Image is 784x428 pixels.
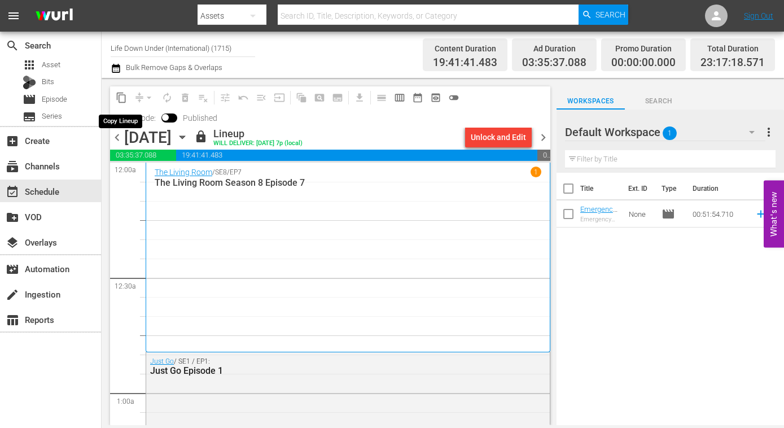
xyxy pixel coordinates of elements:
[213,128,303,140] div: Lineup
[6,236,19,250] span: Overlays
[23,93,36,106] span: Episode
[116,92,127,103] span: content_copy
[42,111,62,122] span: Series
[537,150,550,161] span: 00:42:41.429
[124,63,222,72] span: Bulk Remove Gaps & Overlaps
[230,168,242,176] p: EP7
[580,205,617,239] a: Emergency Season 2 Episode 1 - Nine Now
[565,116,765,148] div: Default Workspace
[110,130,124,145] span: chevron_left
[6,313,19,327] span: table_chart
[23,110,36,124] span: Series
[213,140,303,147] div: WILL DELIVER: [DATE] 7p (local)
[471,127,526,147] div: Unlock and Edit
[42,76,54,88] span: Bits
[6,211,19,224] span: VOD
[124,128,172,147] div: [DATE]
[688,200,750,228] td: 00:51:54.710
[23,58,36,72] span: Asset
[433,41,497,56] div: Content Duration
[580,173,621,204] th: Title
[110,150,176,161] span: 03:35:37.088
[176,89,194,107] span: Select an event to delete
[150,357,487,376] div: / SE1 / EP1:
[536,130,550,145] span: chevron_right
[391,89,409,107] span: Week Calendar View
[624,200,657,228] td: None
[252,89,270,107] span: Fill episodes with ad slates
[155,168,212,177] a: The Living Room
[7,9,20,23] span: menu
[409,89,427,107] span: Month Calendar View
[663,121,677,145] span: 1
[369,86,391,108] span: Day Calendar View
[270,89,288,107] span: Update Metadata from Key Asset
[557,95,625,107] span: Workspaces
[150,357,174,365] a: Just Go
[611,56,676,69] span: 00:00:00.000
[23,76,36,89] div: Bits
[427,89,445,107] span: View Backup
[6,185,19,199] span: Schedule
[534,168,538,176] p: 1
[6,134,19,148] span: Create
[329,89,347,107] span: Create Series Block
[744,11,773,20] a: Sign Out
[755,208,767,220] svg: Add to Schedule
[212,86,234,108] span: Customize Events
[150,365,487,376] div: Just Go Episode 1
[700,56,765,69] span: 23:17:18.571
[27,3,81,29] img: ans4CAIJ8jUAAAAAAAAAAAAAAAAAAAAAAAAgQb4GAAAAAAAAAAAAAAAAAAAAAAAAJMjXAAAAAAAAAAAAAAAAAAAAAAAAgAT5G...
[621,173,655,204] th: Ext. ID
[662,207,675,221] span: Episode
[215,168,230,176] p: SE8 /
[522,41,586,56] div: Ad Duration
[686,173,754,204] th: Duration
[465,127,532,147] button: Unlock and Edit
[177,113,223,123] span: Published
[625,95,693,107] span: Search
[595,5,625,25] span: Search
[161,113,169,121] span: Toggle to switch from Published to Draft view.
[580,216,620,223] div: Emergency Season 2 Episode 1
[445,89,463,107] span: 24 hours Lineup View is OFF
[110,113,161,123] span: View Mode:
[611,41,676,56] div: Promo Duration
[176,150,537,161] span: 19:41:41.483
[433,56,497,69] span: 19:41:41.483
[655,173,686,204] th: Type
[212,168,215,176] p: /
[430,92,441,103] span: preview_outlined
[764,181,784,248] button: Open Feedback Widget
[394,92,405,103] span: calendar_view_week_outlined
[6,39,19,53] span: Search
[700,41,765,56] div: Total Duration
[234,89,252,107] span: Revert to Primary Episode
[6,288,19,302] span: Ingestion
[155,177,541,188] p: The Living Room Season 8 Episode 7
[194,130,208,143] span: lock
[762,125,776,139] span: more_vert
[762,119,776,146] button: more_vert
[42,59,60,71] span: Asset
[579,5,628,25] button: Search
[6,263,19,276] span: Automation
[6,160,19,173] span: Channels
[42,94,67,105] span: Episode
[522,56,586,69] span: 03:35:37.088
[448,92,459,103] span: toggle_off
[412,92,423,103] span: date_range_outlined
